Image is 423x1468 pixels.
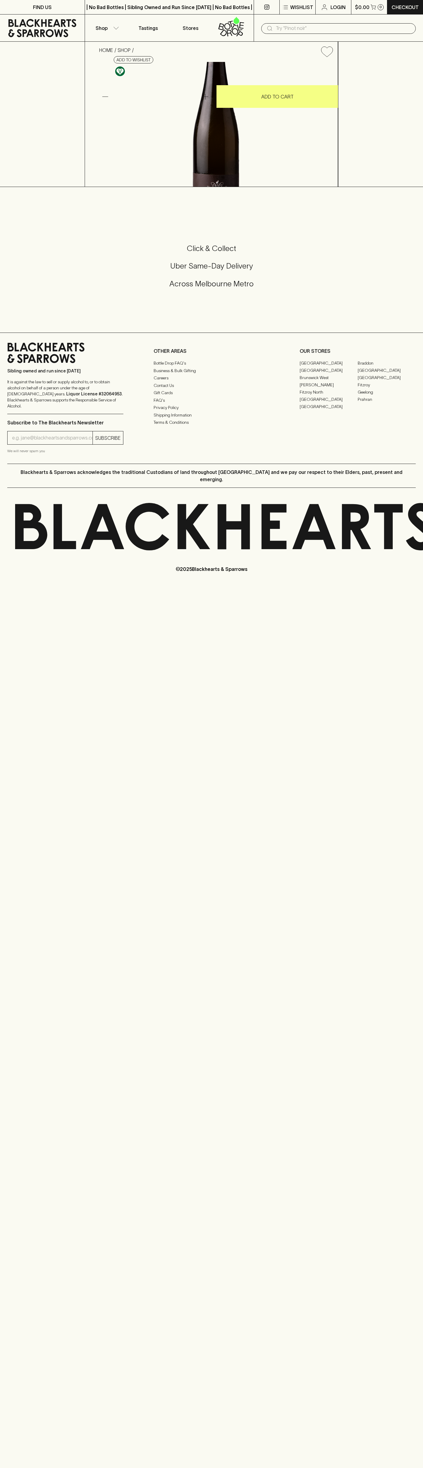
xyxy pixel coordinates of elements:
[114,56,153,63] button: Add to wishlist
[358,388,416,396] a: Geelong
[118,47,131,53] a: SHOP
[7,448,123,454] p: We will never spam you
[154,397,270,404] a: FAQ's
[358,359,416,367] a: Braddon
[300,347,416,355] p: OUR STORES
[154,389,270,397] a: Gift Cards
[138,24,158,32] p: Tastings
[154,367,270,374] a: Business & Bulk Gifting
[7,368,123,374] p: Sibling owned and run since [DATE]
[358,374,416,381] a: [GEOGRAPHIC_DATA]
[12,468,411,483] p: Blackhearts & Sparrows acknowledges the traditional Custodians of land throughout [GEOGRAPHIC_DAT...
[33,4,52,11] p: FIND US
[7,379,123,409] p: It is against the law to sell or supply alcohol to, or to obtain alcohol on behalf of a person un...
[7,261,416,271] h5: Uber Same-Day Delivery
[358,367,416,374] a: [GEOGRAPHIC_DATA]
[114,65,126,78] a: Made without the use of any animal products.
[66,391,122,396] strong: Liquor License #32064953
[300,403,358,410] a: [GEOGRAPHIC_DATA]
[7,419,123,426] p: Subscribe to The Blackhearts Newsletter
[96,24,108,32] p: Shop
[154,411,270,419] a: Shipping Information
[154,419,270,426] a: Terms & Conditions
[154,360,270,367] a: Bottle Drop FAQ's
[300,374,358,381] a: Brunswick West
[183,24,198,32] p: Stores
[94,62,338,187] img: 38566.png
[12,433,93,443] input: e.g. jane@blackheartsandsparrows.com.au
[7,219,416,320] div: Call to action block
[7,279,416,289] h5: Across Melbourne Metro
[95,434,121,442] p: SUBSCRIBE
[300,388,358,396] a: Fitzroy North
[99,47,113,53] a: HOME
[300,359,358,367] a: [GEOGRAPHIC_DATA]
[169,14,212,41] a: Stores
[290,4,313,11] p: Wishlist
[216,85,338,108] button: ADD TO CART
[154,347,270,355] p: OTHER AREAS
[300,381,358,388] a: [PERSON_NAME]
[154,404,270,411] a: Privacy Policy
[276,24,411,33] input: Try "Pinot noir"
[115,66,125,76] img: Vegan
[358,381,416,388] a: Fitzroy
[355,4,369,11] p: $0.00
[154,375,270,382] a: Careers
[127,14,169,41] a: Tastings
[379,5,382,9] p: 0
[154,382,270,389] a: Contact Us
[330,4,346,11] p: Login
[85,14,127,41] button: Shop
[7,243,416,253] h5: Click & Collect
[300,396,358,403] a: [GEOGRAPHIC_DATA]
[319,44,335,60] button: Add to wishlist
[93,431,123,444] button: SUBSCRIBE
[392,4,419,11] p: Checkout
[261,93,294,100] p: ADD TO CART
[300,367,358,374] a: [GEOGRAPHIC_DATA]
[358,396,416,403] a: Prahran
